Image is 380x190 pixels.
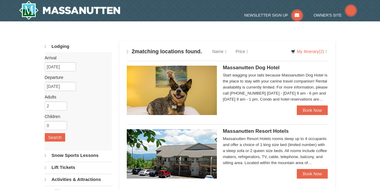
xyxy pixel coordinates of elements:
label: Departure [45,74,107,80]
button: Search [45,133,65,142]
span: Owner's Site [314,13,342,17]
img: 27428181-5-81c892a3.jpg [127,66,217,115]
label: Adults [45,94,107,100]
a: Lodging [45,41,112,52]
span: (2) [319,49,324,54]
div: Start wagging your tails because Massanutten Dog Hotel is the place to stay with your canine trav... [223,72,328,102]
a: Activities & Attractions [45,174,112,185]
span: Massanutten Dog Hotel [223,65,280,70]
span: Newsletter Sign Up [244,13,288,17]
a: Snow Sports Lessons [45,150,112,161]
span: Massanutten Resort Hotels [223,128,289,134]
a: Book Now [297,169,328,179]
label: Arrival [45,55,107,61]
a: Massanutten Resort [19,1,120,20]
img: 19219026-1-e3b4ac8e.jpg [127,129,217,179]
div: Massanutten Resort Hotels rooms sleep up to 4 occupants and offer a choice of 1 king size bed (li... [223,136,328,166]
a: Name [208,45,231,58]
a: Owner's Site [314,13,357,17]
a: My Itinerary(2) [287,47,331,56]
a: Lift Tickets [45,162,112,173]
a: Newsletter Sign Up [244,13,303,17]
a: Price [231,45,253,58]
label: Children [45,114,107,120]
a: Book Now [297,105,328,115]
img: Massanutten Resort Logo [19,1,120,20]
